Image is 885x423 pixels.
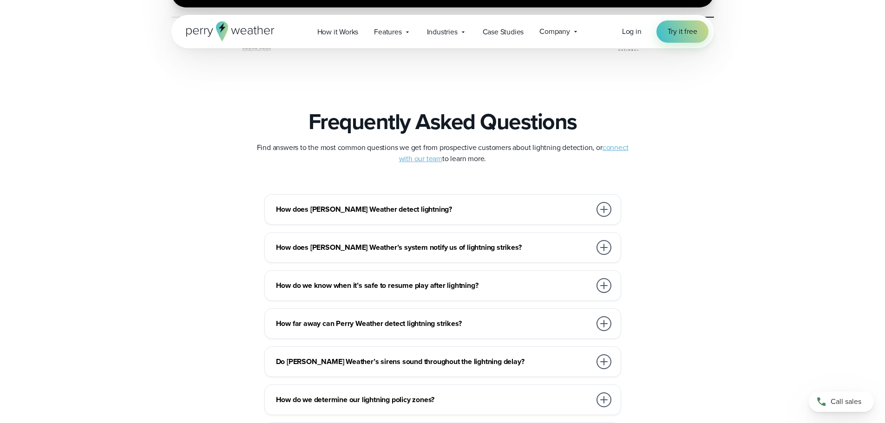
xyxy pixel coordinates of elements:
span: Call sales [831,396,861,407]
a: Try it free [656,20,708,43]
a: Call sales [809,391,874,412]
span: How it Works [317,26,359,38]
h3: How do we determine our lightning policy zones? [276,394,591,405]
a: Log in [622,26,642,37]
span: Industries [427,26,458,38]
h3: How do we know when it’s safe to resume play after lightning? [276,280,591,291]
a: How it Works [309,22,367,41]
h3: How does [PERSON_NAME] Weather’s system notify us of lightning strikes? [276,242,591,253]
p: Find answers to the most common questions we get from prospective customers about lightning detec... [257,142,629,164]
h3: How does [PERSON_NAME] Weather detect lightning? [276,204,591,215]
span: Company [539,26,570,37]
h2: Frequently Asked Questions [308,109,577,135]
span: Case Studies [483,26,524,38]
h3: Do [PERSON_NAME] Weather’s sirens sound throughout the lightning delay? [276,356,591,367]
span: Features [374,26,401,38]
h3: How far away can Perry Weather detect lightning strikes? [276,318,591,329]
a: connect with our team [399,142,629,164]
a: Case Studies [475,22,532,41]
span: Try it free [668,26,697,37]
